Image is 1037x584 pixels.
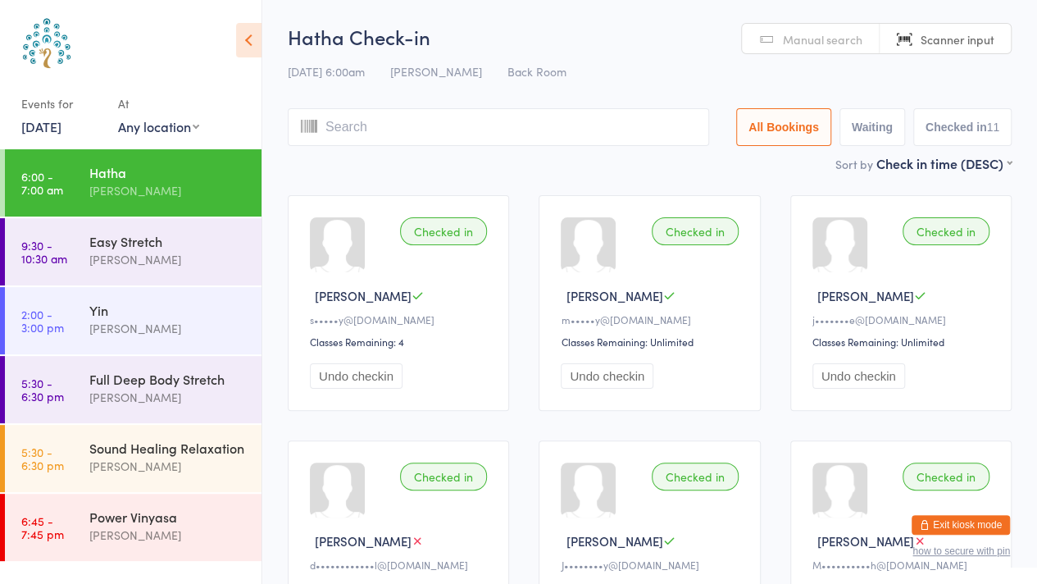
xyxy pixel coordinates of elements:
[400,217,487,245] div: Checked in
[118,90,199,117] div: At
[288,108,709,146] input: Search
[507,63,566,80] span: Back Room
[310,313,492,326] div: s•••••y@[DOMAIN_NAME]
[561,363,653,389] button: Undo checkin
[912,545,1010,557] button: how to secure with pin
[812,363,905,389] button: Undo checkin
[5,425,262,492] a: 5:30 -6:30 pmSound Healing Relaxation[PERSON_NAME]
[652,217,739,245] div: Checked in
[912,515,1010,535] button: Exit kiosk mode
[89,526,248,545] div: [PERSON_NAME]
[288,63,365,80] span: [DATE] 6:00am
[315,532,412,550] span: [PERSON_NAME]
[652,463,739,490] div: Checked in
[21,308,64,334] time: 2:00 - 3:00 pm
[315,287,412,304] span: [PERSON_NAME]
[390,63,482,80] span: [PERSON_NAME]
[118,117,199,135] div: Any location
[16,12,78,74] img: Australian School of Meditation & Yoga
[812,558,994,572] div: M••••••••••h@[DOMAIN_NAME]
[561,558,743,572] div: J••••••••y@[DOMAIN_NAME]
[89,250,248,269] div: [PERSON_NAME]
[21,239,67,265] time: 9:30 - 10:30 am
[903,463,989,490] div: Checked in
[921,31,994,48] span: Scanner input
[5,356,262,423] a: 5:30 -6:30 pmFull Deep Body Stretch[PERSON_NAME]
[561,335,743,349] div: Classes Remaining: Unlimited
[812,313,994,326] div: j•••••••e@[DOMAIN_NAME]
[817,532,914,550] span: [PERSON_NAME]
[783,31,862,48] span: Manual search
[310,335,492,349] div: Classes Remaining: 4
[400,463,487,490] div: Checked in
[561,313,743,326] div: m•••••y@[DOMAIN_NAME]
[89,370,248,388] div: Full Deep Body Stretch
[21,170,63,196] time: 6:00 - 7:00 am
[5,287,262,354] a: 2:00 -3:00 pmYin[PERSON_NAME]
[21,514,64,541] time: 6:45 - 7:45 pm
[566,287,662,304] span: [PERSON_NAME]
[835,156,873,172] label: Sort by
[566,532,662,550] span: [PERSON_NAME]
[21,117,61,135] a: [DATE]
[21,445,64,472] time: 5:30 - 6:30 pm
[89,388,248,407] div: [PERSON_NAME]
[5,494,262,561] a: 6:45 -7:45 pmPower Vinyasa[PERSON_NAME]
[876,154,1012,172] div: Check in time (DESC)
[5,218,262,285] a: 9:30 -10:30 amEasy Stretch[PERSON_NAME]
[986,121,999,134] div: 11
[89,508,248,526] div: Power Vinyasa
[89,319,248,338] div: [PERSON_NAME]
[5,149,262,217] a: 6:00 -7:00 amHatha[PERSON_NAME]
[288,23,1012,50] h2: Hatha Check-in
[21,376,64,403] time: 5:30 - 6:30 pm
[89,232,248,250] div: Easy Stretch
[89,439,248,457] div: Sound Healing Relaxation
[736,108,831,146] button: All Bookings
[310,558,492,572] div: d••••••••••••l@[DOMAIN_NAME]
[21,90,102,117] div: Events for
[903,217,989,245] div: Checked in
[839,108,905,146] button: Waiting
[89,457,248,476] div: [PERSON_NAME]
[89,301,248,319] div: Yin
[817,287,914,304] span: [PERSON_NAME]
[89,163,248,181] div: Hatha
[913,108,1012,146] button: Checked in11
[89,181,248,200] div: [PERSON_NAME]
[812,335,994,349] div: Classes Remaining: Unlimited
[310,363,403,389] button: Undo checkin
